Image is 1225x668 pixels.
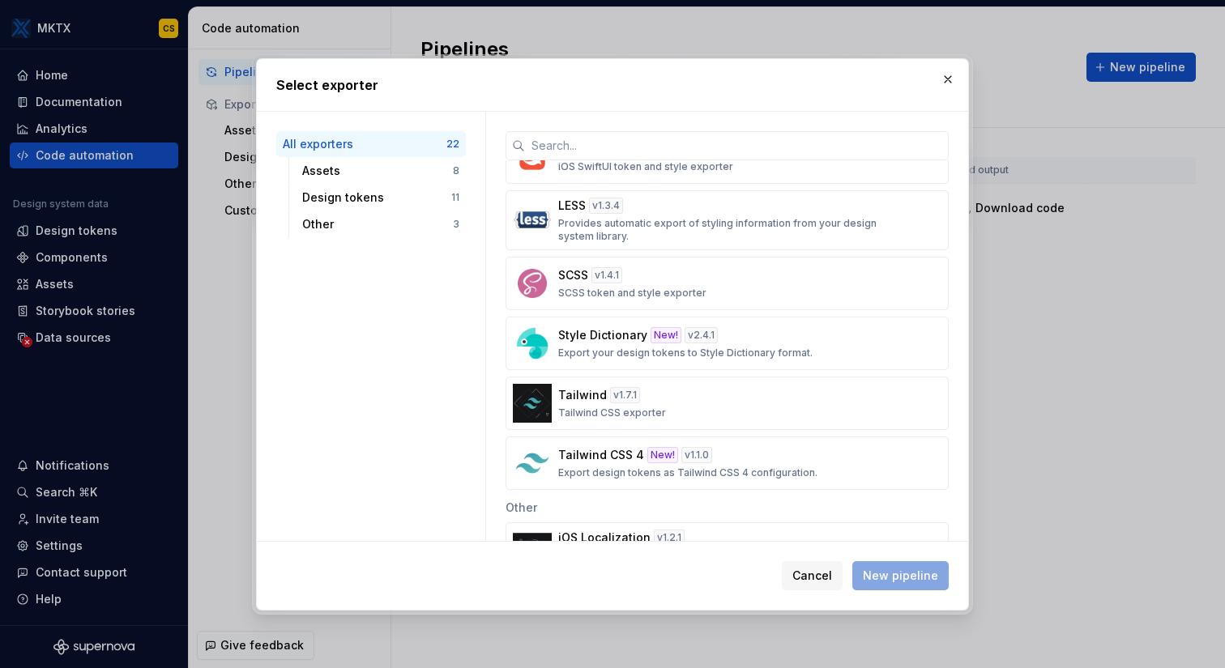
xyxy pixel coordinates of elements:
button: Tailwindv1.7.1Tailwind CSS exporter [506,377,949,430]
div: New! [647,447,678,463]
h2: Select exporter [276,75,949,95]
p: Style Dictionary [558,327,647,343]
p: SCSS token and style exporter [558,287,706,300]
div: New! [651,327,681,343]
p: Tailwind [558,387,607,403]
div: v 1.4.1 [591,267,622,283]
p: LESS [558,198,586,214]
div: All exporters [283,136,446,152]
button: Tailwind CSS 4New!v1.1.0Export design tokens as Tailwind CSS 4 configuration. [506,436,949,490]
p: Tailwind CSS exporter [558,406,666,419]
p: SCSS [558,267,588,283]
div: Assets [302,163,453,179]
button: Design tokens11 [296,185,466,211]
div: 8 [453,164,459,177]
div: Other [302,216,453,232]
button: Assets8 [296,158,466,184]
div: v 1.3.4 [589,198,623,214]
div: v 1.7.1 [610,387,640,403]
p: Export design tokens as Tailwind CSS 4 configuration. [558,466,817,479]
div: v 1.1.0 [681,447,712,463]
button: Other3 [296,211,466,237]
div: v 2.4.1 [685,327,718,343]
div: 22 [446,138,459,151]
div: 3 [453,218,459,231]
button: All exporters22 [276,131,466,157]
button: Style DictionaryNew!v2.4.1Export your design tokens to Style Dictionary format. [506,317,949,370]
button: LESSv1.3.4Provides automatic export of styling information from your design system library. [506,190,949,250]
input: Search... [525,131,949,160]
div: Design tokens [302,189,451,206]
div: Other [506,490,949,522]
button: iOS Localizationv1.2.1Provides automatic export of text tokens defined in your design system libr... [506,522,949,582]
p: Tailwind CSS 4 [558,447,644,463]
p: Provides automatic export of styling information from your design system library. [558,217,886,243]
div: v 1.2.1 [654,530,685,546]
div: 11 [451,191,459,204]
p: iOS Localization [558,530,651,546]
button: Cancel [782,561,843,590]
button: SCSSv1.4.1SCSS token and style exporter [506,257,949,310]
p: Export your design tokens to Style Dictionary format. [558,347,813,360]
p: iOS SwiftUI token and style exporter [558,160,733,173]
span: Cancel [792,568,832,584]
